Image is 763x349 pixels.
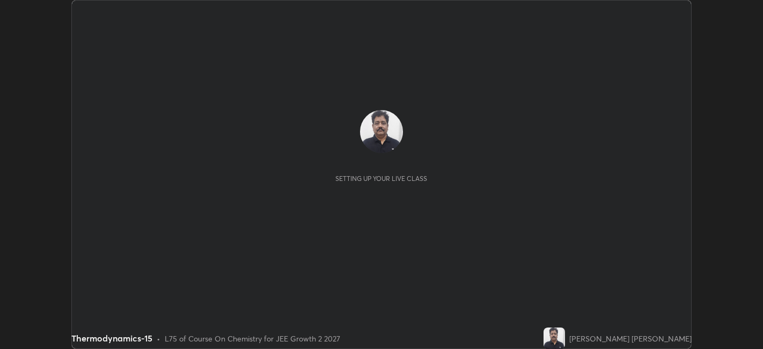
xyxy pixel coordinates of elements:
[569,333,692,344] div: [PERSON_NAME] [PERSON_NAME]
[544,328,565,349] img: b65781c8e2534093a3cbb5d1d1b042d9.jpg
[360,110,403,153] img: b65781c8e2534093a3cbb5d1d1b042d9.jpg
[165,333,340,344] div: L75 of Course On Chemistry for JEE Growth 2 2027
[157,333,160,344] div: •
[335,174,427,183] div: Setting up your live class
[71,332,152,345] div: Thermodynamics-15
